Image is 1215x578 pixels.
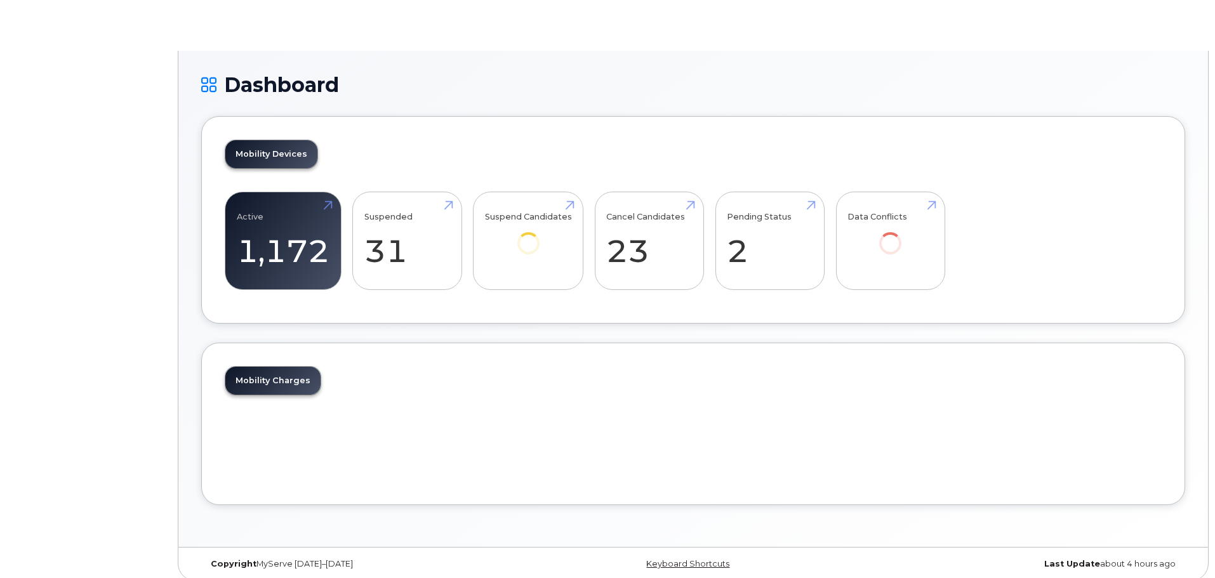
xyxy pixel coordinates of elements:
[485,199,572,272] a: Suspend Candidates
[201,559,529,569] div: MyServe [DATE]–[DATE]
[364,199,450,283] a: Suspended 31
[606,199,692,283] a: Cancel Candidates 23
[847,199,933,272] a: Data Conflicts
[211,559,256,568] strong: Copyright
[225,367,321,395] a: Mobility Charges
[225,140,317,168] a: Mobility Devices
[1044,559,1100,568] strong: Last Update
[237,199,329,283] a: Active 1,172
[727,199,813,283] a: Pending Status 2
[646,559,729,568] a: Keyboard Shortcuts
[201,74,1185,96] h1: Dashboard
[857,559,1185,569] div: about 4 hours ago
